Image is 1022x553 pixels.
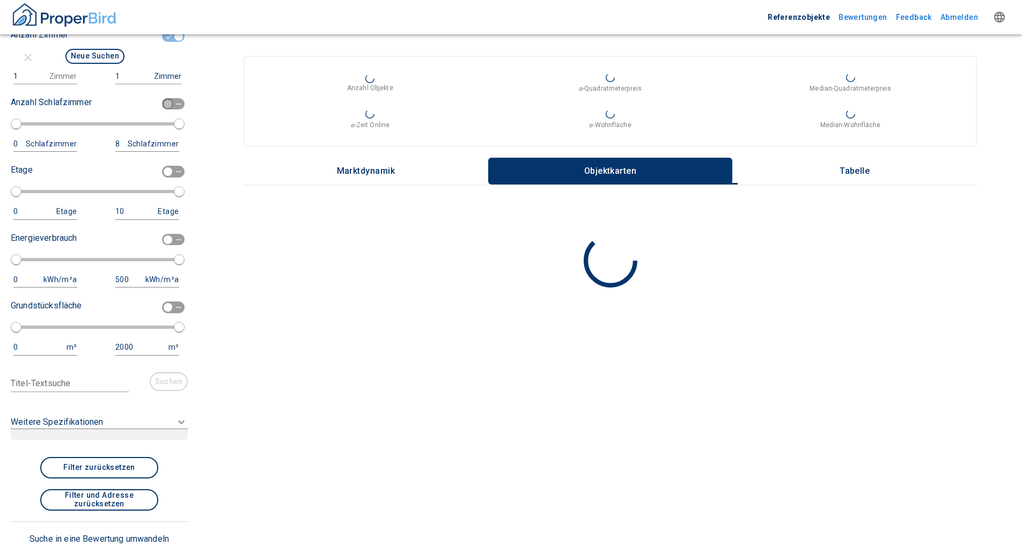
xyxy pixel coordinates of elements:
p: Marktdynamik [337,166,395,176]
p: ⌀-Zeit Online [351,120,389,130]
button: Neue Suchen [65,49,124,64]
button: Filter zurücksetzen [40,457,158,478]
button: Bewertungen [834,6,891,28]
p: Zimmer [154,71,182,82]
p: ⌀-Quadratmeterpreis [579,84,642,93]
p: Zimmer [49,71,77,82]
button: Feedback [892,6,936,28]
button: Filter und Adresse zurücksetzen [40,489,158,511]
p: Median-Quadratmeterpreis [810,84,891,93]
button: ProperBird Logo and Home Button [11,2,118,33]
p: Weitere Spezifikationen [11,416,103,429]
p: Grundstücksfläche [11,299,82,312]
img: ProperBird Logo and Home Button [11,2,118,28]
p: ⌀-Wohnfläche [589,120,631,130]
div: wrapped label tabs example [244,158,977,185]
p: Anzahl Zimmer [11,28,68,41]
p: Etage [11,164,33,176]
p: Anzahl Schlafzimmer [11,96,92,109]
button: Referenzobjekte [763,6,834,28]
p: Tabelle [828,166,881,176]
p: Energieverbrauch [11,232,77,245]
div: Weitere Spezifikationen [11,409,188,446]
p: Anzahl Objekte [347,83,393,93]
p: Suche in eine Bewertung umwandeln [30,533,169,545]
button: Abmelden [936,6,982,28]
p: Objektkarten [584,166,637,176]
p: Median-Wohnfläche [820,120,881,130]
